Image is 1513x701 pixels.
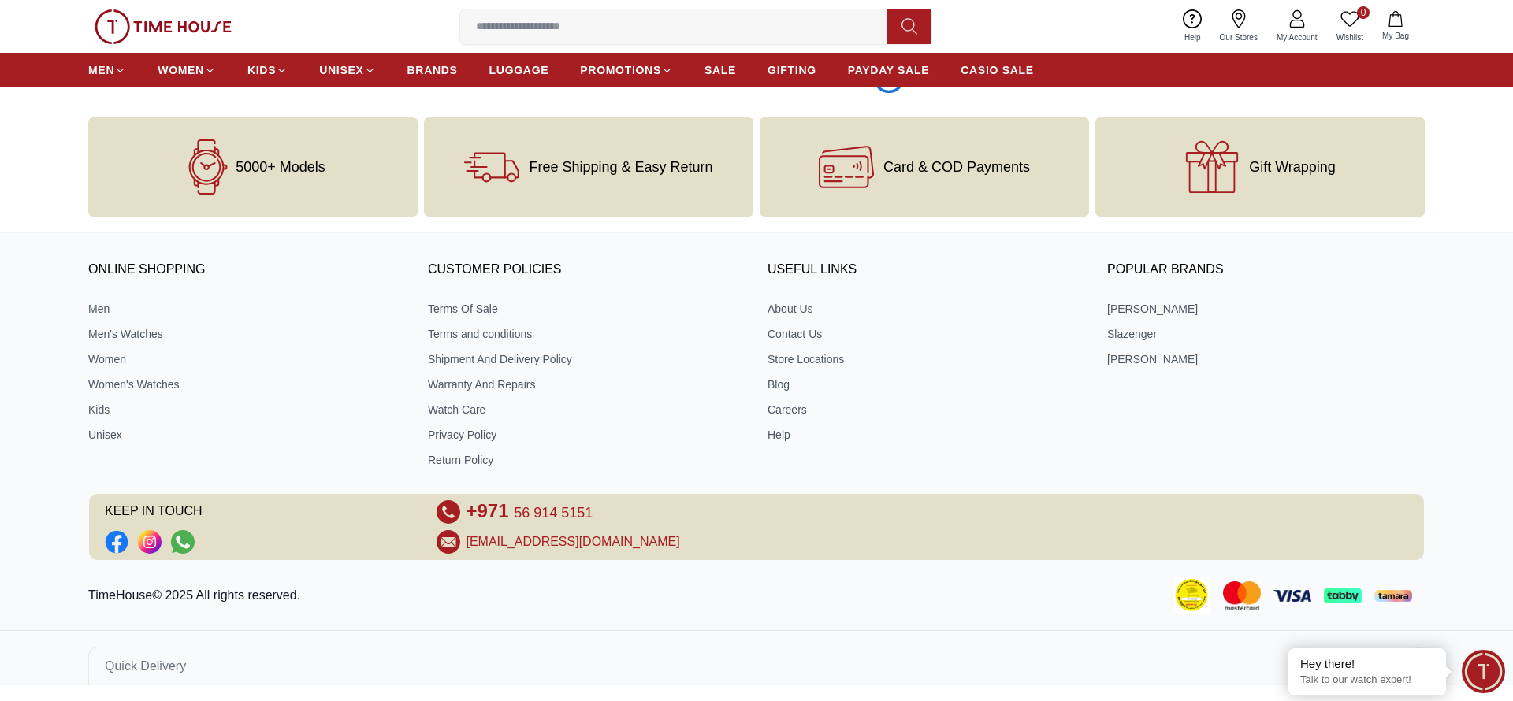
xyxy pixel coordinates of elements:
span: Gift Wrapping [1249,159,1336,175]
a: Blog [768,376,1085,392]
a: Shipment And Delivery Policy [428,351,745,367]
span: UNISEX [319,62,363,78]
img: Tabby Payment [1324,588,1362,603]
span: My Bag [1376,30,1415,42]
p: Talk to our watch expert! [1300,673,1434,687]
a: Men [88,301,406,317]
span: LUGGAGE [489,62,549,78]
span: Wishlist [1330,32,1370,43]
a: Help [768,427,1085,443]
span: My Account [1270,32,1324,43]
a: MEN [88,56,126,84]
a: Warranty And Repairs [428,376,745,392]
a: Kids [88,402,406,417]
span: Free Shipping & Easy Return [529,159,712,175]
a: Social Link [105,530,128,554]
a: Careers [768,402,1085,417]
a: Return Policy [428,452,745,468]
a: CASIO SALE [961,56,1034,84]
a: 0Wishlist [1327,6,1373,46]
img: Mastercard [1223,581,1261,610]
a: [PERSON_NAME] [1107,301,1425,317]
a: Watch Care [428,402,745,417]
span: Our Stores [1214,32,1264,43]
h3: USEFUL LINKS [768,258,1085,282]
a: Social Link [171,530,195,554]
div: Hey there! [1300,656,1434,672]
a: [EMAIL_ADDRESS][DOMAIN_NAME] [467,532,680,551]
a: Men's Watches [88,326,406,342]
a: Social Link [138,530,162,554]
a: +971 56 914 5151 [467,500,593,524]
a: PROMOTIONS [580,56,673,84]
a: Unisex [88,427,406,443]
h3: CUSTOMER POLICIES [428,258,745,282]
span: GIFTING [768,62,816,78]
h3: ONLINE SHOPPING [88,258,406,282]
a: SALE [704,56,736,84]
a: GIFTING [768,56,816,84]
span: Help [1178,32,1207,43]
span: 0 [1357,6,1370,19]
img: Consumer Payment [1173,577,1210,614]
a: Slazenger [1107,326,1425,342]
p: TimeHouse© 2025 All rights reserved. [88,586,307,605]
a: Our Stores [1210,6,1267,46]
a: Help [1175,6,1210,46]
span: WOMEN [158,62,204,78]
a: LUGGAGE [489,56,549,84]
a: KIDS [247,56,288,84]
a: Women's Watches [88,376,406,392]
span: Quick Delivery [105,657,186,676]
a: Store Locations [768,351,1085,367]
a: [PERSON_NAME] [1107,351,1425,367]
a: Terms and conditions [428,326,745,342]
div: Chat Widget [1462,650,1505,693]
li: Facebook [105,530,128,554]
a: PAYDAY SALE [848,56,929,84]
span: PAYDAY SALE [848,62,929,78]
a: About Us [768,301,1085,317]
span: 56 914 5151 [514,505,593,521]
img: Visa [1273,590,1311,602]
button: My Bag [1373,8,1418,45]
span: KIDS [247,62,276,78]
span: PROMOTIONS [580,62,661,78]
button: Quick Delivery [88,647,1425,685]
span: CASIO SALE [961,62,1034,78]
img: ... [95,9,232,44]
a: WOMEN [158,56,216,84]
span: BRANDS [407,62,458,78]
span: SALE [704,62,736,78]
a: Terms Of Sale [428,301,745,317]
a: Contact Us [768,326,1085,342]
span: 5000+ Models [236,159,325,175]
span: KEEP IN TOUCH [105,500,414,524]
a: UNISEX [319,56,375,84]
h3: Popular Brands [1107,258,1425,282]
span: Card & COD Payments [883,159,1030,175]
img: Tamara Payment [1374,590,1412,603]
a: BRANDS [407,56,458,84]
span: MEN [88,62,114,78]
a: Privacy Policy [428,427,745,443]
a: Women [88,351,406,367]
